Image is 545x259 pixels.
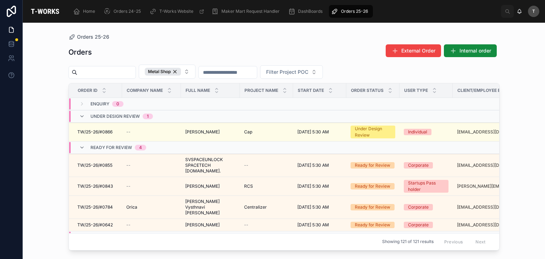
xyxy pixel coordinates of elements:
a: Ready for Review [351,204,395,210]
a: -- [126,162,177,168]
a: -- [244,222,289,228]
div: Corporate [408,204,429,210]
span: Maker Mart Request Handler [221,9,280,14]
span: TW/25-26/#0784 [77,204,113,210]
a: [PERSON_NAME] Vysthnavi [PERSON_NAME] [185,199,236,216]
span: Orders 24-25 [114,9,141,14]
a: -- [126,183,177,189]
div: Individual [408,129,427,135]
div: Corporate [408,162,429,169]
div: Ready for Review [355,204,390,210]
a: RCS [244,183,289,189]
button: External Order [386,44,441,57]
a: TW/25-26/#0855 [77,162,118,168]
a: [PERSON_NAME][EMAIL_ADDRESS][DOMAIN_NAME] [457,183,520,189]
span: Enquiry [90,101,109,107]
span: [DATE] 5:30 AM [297,162,329,168]
span: [PERSON_NAME] [185,183,220,189]
span: -- [126,162,131,168]
span: Start Date [298,88,324,93]
span: T [532,9,535,14]
a: [DATE] 5:30 AM [297,162,342,168]
div: Ready for Review [355,222,390,228]
a: Centralizer [244,204,289,210]
div: Metal Shop [145,68,181,76]
h1: Orders [68,47,92,57]
span: RCS [244,183,253,189]
a: Corporate [404,222,448,228]
div: 4 [139,145,142,150]
span: Orders 25-26 [341,9,368,14]
span: Client/Employee Email [457,88,511,93]
a: Maker Mart Request Handler [209,5,285,18]
a: -- [126,129,177,135]
span: [DATE] 5:30 AM [297,204,329,210]
span: Ready for Review [90,145,132,150]
a: TW/25-26/#0784 [77,204,118,210]
a: -- [244,162,289,168]
a: [DATE] 5:30 AM [297,183,342,189]
div: Ready for Review [355,162,390,169]
a: [DATE] 5:30 AM [297,129,342,135]
span: SVSPACEUNLOCK SPACETECH [DOMAIN_NAME]. [185,157,236,174]
div: Under Design Review [355,126,391,138]
a: Corporate [404,204,448,210]
span: [DATE] 5:30 AM [297,222,329,228]
a: [EMAIL_ADDRESS][DOMAIN_NAME] [457,129,520,135]
span: [PERSON_NAME] [185,129,220,135]
div: scrollable content [67,4,501,19]
a: [PERSON_NAME] [185,183,236,189]
div: Corporate [408,222,429,228]
button: Select Button [260,65,323,79]
a: Home [71,5,100,18]
span: -- [126,129,131,135]
span: Company Name [127,88,163,93]
a: [EMAIL_ADDRESS][DOMAIN_NAME] [457,204,520,210]
span: [DATE] 5:30 AM [297,129,329,135]
div: 1 [147,114,149,119]
a: TW/25-26/#0843 [77,183,118,189]
span: Internal order [459,47,491,54]
span: -- [126,222,131,228]
span: Orica [126,204,137,210]
span: Full Name [186,88,210,93]
a: Orders 24-25 [101,5,146,18]
a: [PERSON_NAME] [185,222,236,228]
span: TW/25-26/#0642 [77,222,113,228]
a: Orders 25-26 [329,5,373,18]
a: Under Design Review [351,126,395,138]
a: T-Works Website [147,5,208,18]
span: Order Status [351,88,384,93]
div: 0 [116,101,119,107]
span: Orders 25-26 [77,33,109,40]
button: Internal order [444,44,497,57]
div: Startups Pass holder [408,180,444,193]
a: [EMAIL_ADDRESS][DOMAIN_NAME] [457,222,520,228]
span: Filter Project POC [266,68,308,76]
a: [DATE] 5:30 AM [297,222,342,228]
a: Orica [126,204,177,210]
a: DashBoards [286,5,327,18]
button: Select Button [139,65,196,79]
a: [DATE] 5:30 AM [297,204,342,210]
span: -- [126,183,131,189]
a: TW/25-26/#0866 [77,129,118,135]
span: -- [244,162,248,168]
a: [EMAIL_ADDRESS][DOMAIN_NAME] [457,162,520,168]
span: User Type [404,88,428,93]
span: Cap [244,129,252,135]
span: Under Design Review [90,114,140,119]
span: -- [244,222,248,228]
a: Startups Pass holder [404,180,448,193]
a: -- [126,222,177,228]
a: Cap [244,129,289,135]
a: Ready for Review [351,222,395,228]
span: T-Works Website [159,9,193,14]
a: TW/25-26/#0642 [77,222,118,228]
span: Showing 121 of 121 results [382,239,434,245]
span: TW/25-26/#0866 [77,129,112,135]
span: External Order [401,47,435,54]
span: TW/25-26/#0843 [77,183,113,189]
